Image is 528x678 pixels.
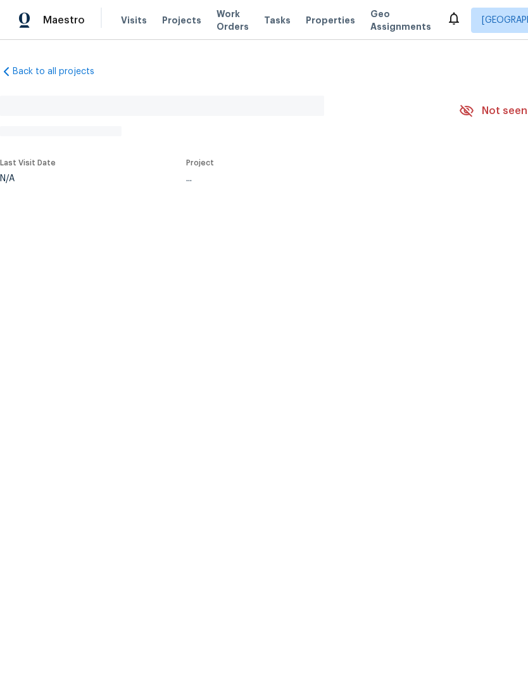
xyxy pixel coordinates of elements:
[43,14,85,27] span: Maestro
[162,14,201,27] span: Projects
[306,14,355,27] span: Properties
[121,14,147,27] span: Visits
[217,8,249,33] span: Work Orders
[264,16,291,25] span: Tasks
[370,8,431,33] span: Geo Assignments
[186,174,429,183] div: ...
[186,159,214,167] span: Project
